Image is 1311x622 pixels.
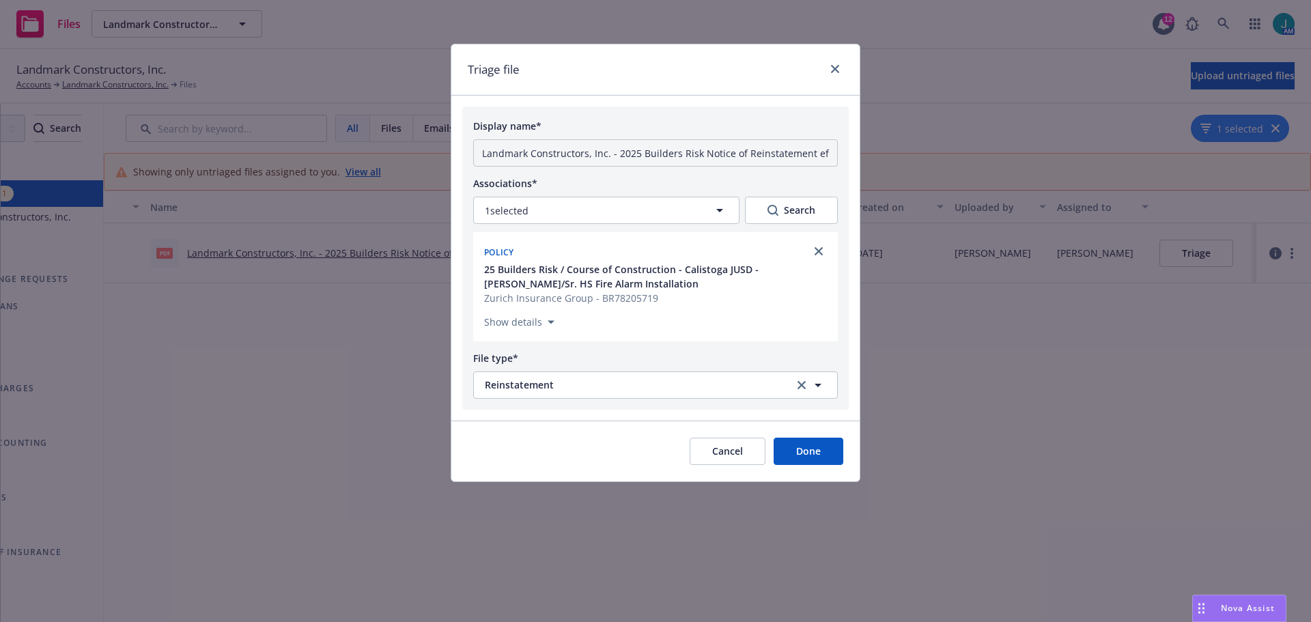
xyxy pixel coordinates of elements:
[1221,602,1275,614] span: Nova Assist
[793,377,810,393] a: clear selection
[690,438,765,465] button: Cancel
[1193,595,1210,621] div: Drag to move
[473,119,541,132] span: Display name*
[485,378,777,392] span: Reinstatement
[810,243,827,259] a: close
[1192,595,1286,622] button: Nova Assist
[473,177,537,190] span: Associations*
[473,352,518,365] span: File type*
[484,262,830,291] button: 25 Builders Risk / Course of Construction - Calistoga JUSD - [PERSON_NAME]/Sr. HS Fire Alarm Inst...
[767,205,778,216] svg: Search
[484,246,514,258] span: Policy
[468,61,520,79] h1: Triage file
[484,291,830,305] span: Zurich Insurance Group - BR78205719
[827,61,843,77] a: close
[774,438,843,465] button: Done
[745,197,838,224] button: SearchSearch
[473,371,838,399] button: Reinstatementclear selection
[473,139,838,167] input: Add display name here...
[767,203,815,217] div: Search
[485,203,528,218] span: 1 selected
[473,197,739,224] button: 1selected
[479,314,560,330] button: Show details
